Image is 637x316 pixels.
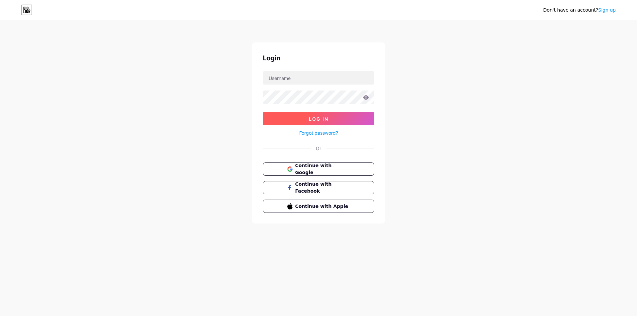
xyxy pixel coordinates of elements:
[263,162,374,176] button: Continue with Google
[309,116,328,122] span: Log In
[263,181,374,194] button: Continue with Facebook
[263,71,374,85] input: Username
[295,203,350,210] span: Continue with Apple
[263,112,374,125] button: Log In
[263,53,374,63] div: Login
[543,7,616,14] div: Don't have an account?
[295,181,350,195] span: Continue with Facebook
[598,7,616,13] a: Sign up
[316,145,321,152] div: Or
[295,162,350,176] span: Continue with Google
[263,200,374,213] button: Continue with Apple
[299,129,338,136] a: Forgot password?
